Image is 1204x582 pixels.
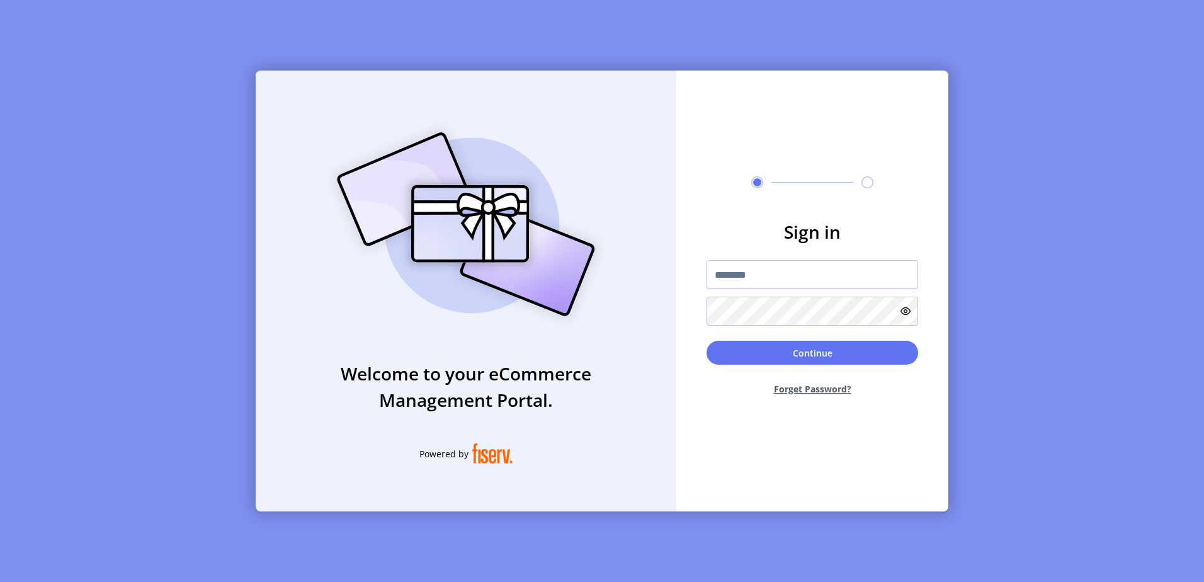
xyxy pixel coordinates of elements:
[707,341,918,365] button: Continue
[256,360,676,413] h3: Welcome to your eCommerce Management Portal.
[318,118,614,330] img: card_Illustration.svg
[707,372,918,406] button: Forget Password?
[707,219,918,245] h3: Sign in
[419,447,469,460] span: Powered by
